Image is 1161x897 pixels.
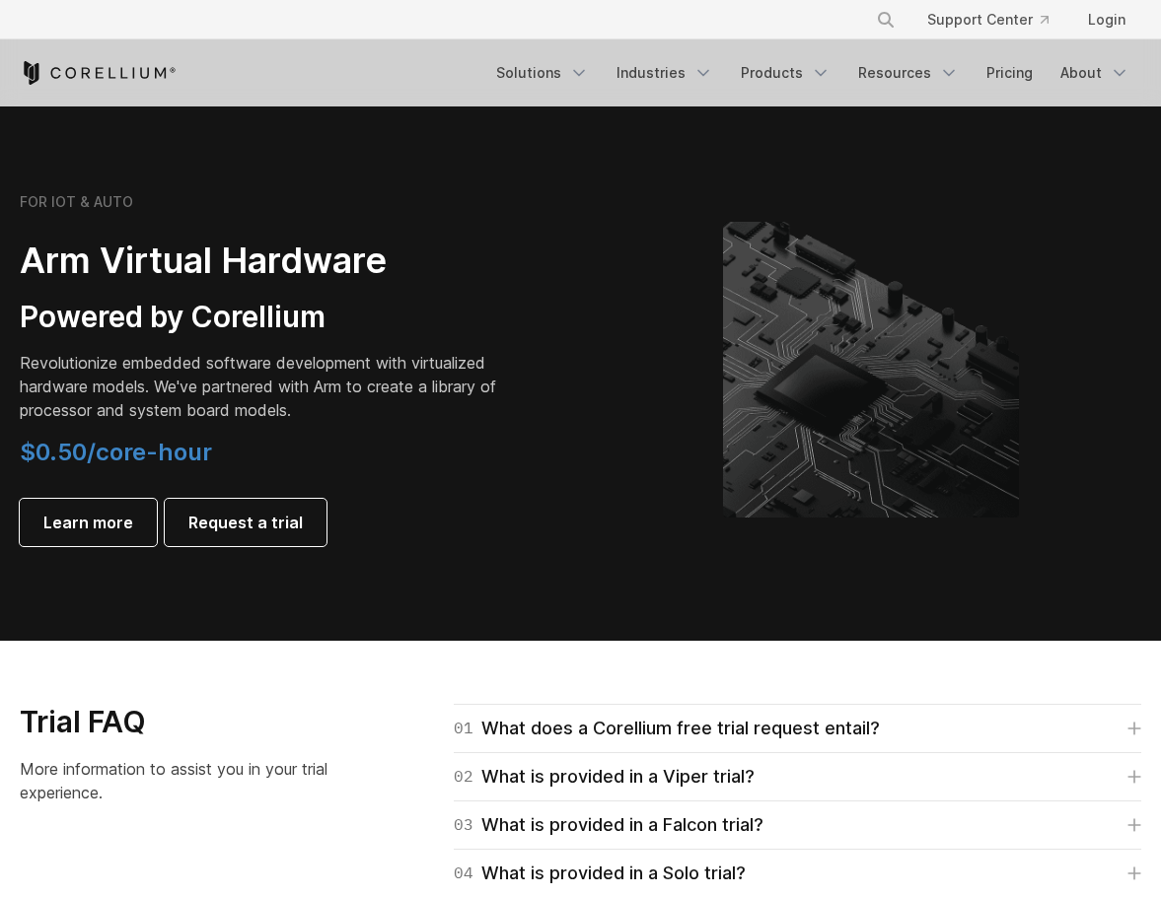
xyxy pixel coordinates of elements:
span: $0.50/core-hour [20,438,212,466]
a: 01What does a Corellium free trial request entail? [454,715,1141,742]
span: Request a trial [188,511,303,534]
p: More information to assist you in your trial experience. [20,757,339,804]
a: About [1049,55,1141,91]
a: Products [729,55,842,91]
a: 02What is provided in a Viper trial? [454,763,1141,791]
p: Revolutionize embedded software development with virtualized hardware models. We've partnered wit... [20,351,534,422]
h6: FOR IOT & AUTO [20,193,133,211]
div: What is provided in a Viper trial? [454,763,755,791]
div: Navigation Menu [852,2,1141,37]
h3: Powered by Corellium [20,299,534,336]
div: What does a Corellium free trial request entail? [454,715,880,742]
h2: Arm Virtual Hardware [20,239,534,283]
button: Search [868,2,904,37]
span: 02 [454,763,473,791]
a: Support Center [911,2,1064,37]
span: 03 [454,811,473,839]
a: Solutions [484,55,601,91]
a: Request a trial [165,499,327,546]
div: What is provided in a Falcon trial? [454,811,763,839]
a: Pricing [975,55,1045,91]
a: 04What is provided in a Solo trial? [454,860,1141,887]
span: 01 [454,715,473,742]
a: Industries [605,55,725,91]
a: Learn more [20,499,157,546]
div: What is provided in a Solo trial? [454,860,746,887]
div: Navigation Menu [484,55,1141,91]
img: Corellium's ARM Virtual Hardware Platform [723,222,1019,517]
a: Corellium Home [20,61,177,85]
a: Login [1072,2,1141,37]
h3: Trial FAQ [20,704,339,741]
a: Resources [846,55,971,91]
a: 03What is provided in a Falcon trial? [454,811,1141,839]
span: Learn more [43,511,133,534]
span: 04 [454,860,473,887]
